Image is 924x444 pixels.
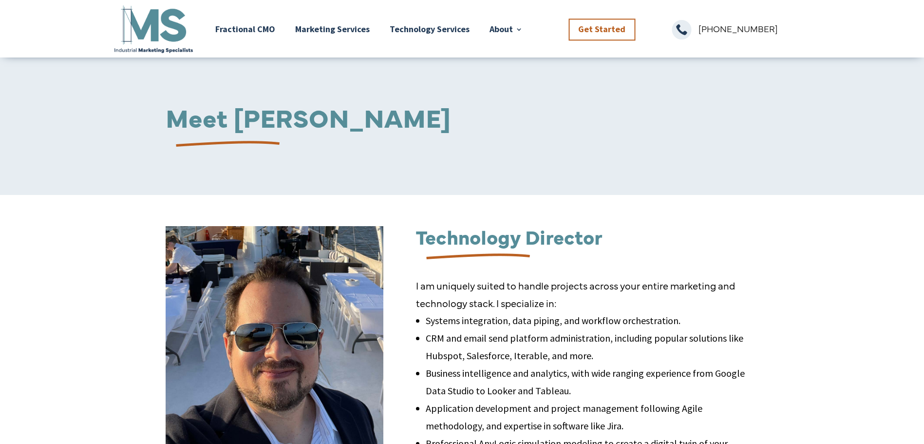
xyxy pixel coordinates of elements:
[568,19,635,40] a: Get Started
[166,104,758,135] h1: Meet [PERSON_NAME]
[698,20,811,38] p: [PHONE_NUMBER]
[426,329,758,365] li: CRM and email send platform administration, including popular solutions like Hubspot, Salesforce,...
[426,312,758,329] li: Systems integration, data piping, and workflow orchestration.
[295,3,370,55] a: Marketing Services
[490,3,523,55] a: About
[426,400,758,435] li: Application development and project management following Agile methodology, and expertise in soft...
[390,3,470,55] a: Technology Services
[215,3,275,55] a: Fractional CMO
[416,226,758,251] h2: Technology Director
[672,20,691,39] span: 
[416,245,534,270] img: underline
[416,277,758,312] p: I am uniquely suited to handle projects across your entire marketing and technology stack. I spec...
[426,365,758,400] li: Business intelligence and analytics, with wide ranging experience from Google Data Studio to Look...
[166,132,283,157] img: underline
